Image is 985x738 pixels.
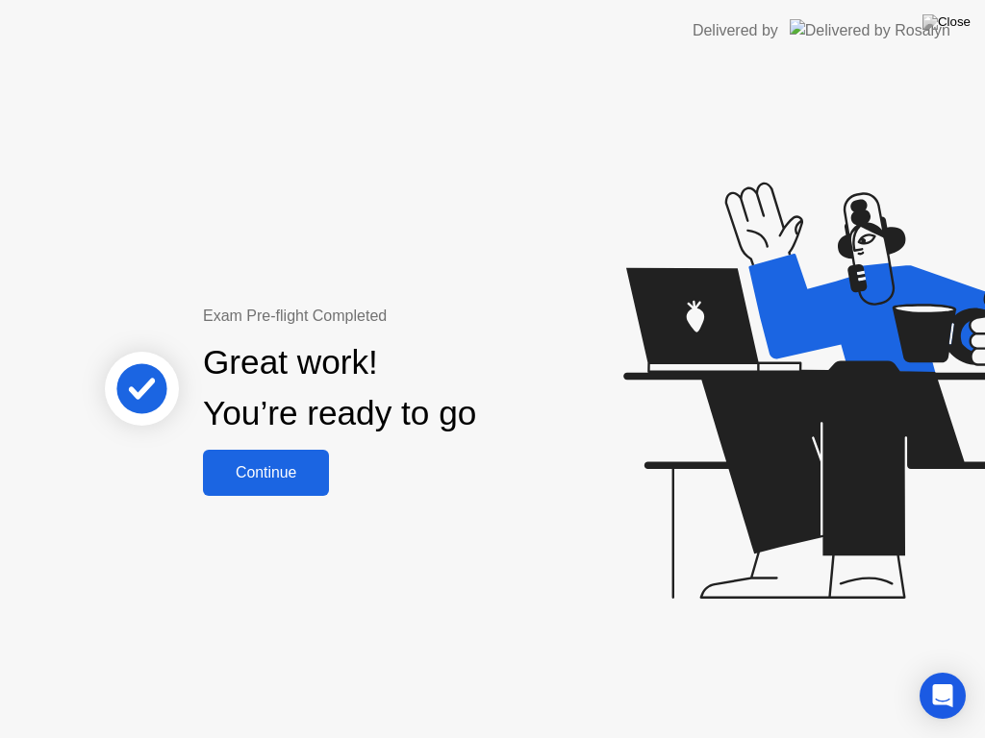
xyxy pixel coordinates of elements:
[203,337,476,439] div: Great work! You’re ready to go
[203,450,329,496] button: Continue
[920,673,966,719] div: Open Intercom Messenger
[209,464,323,481] div: Continue
[203,305,579,328] div: Exam Pre-flight Completed
[790,19,950,41] img: Delivered by Rosalyn
[922,14,971,30] img: Close
[693,19,778,42] div: Delivered by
